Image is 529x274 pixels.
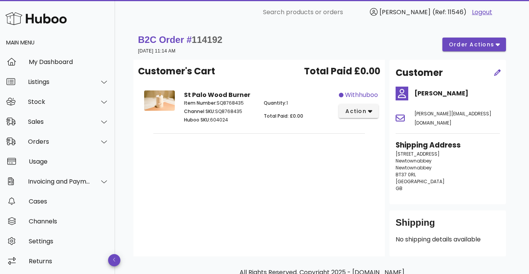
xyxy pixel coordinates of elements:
button: action [339,104,378,118]
div: Cases [29,198,109,205]
span: Channel SKU: [184,108,215,115]
div: Channels [29,218,109,225]
span: Customer's Cart [138,64,215,78]
span: Quantity: [264,100,286,106]
span: [PERSON_NAME] [379,8,430,16]
p: 604024 [184,116,255,123]
span: Newtownabbey [396,164,432,171]
div: My Dashboard [29,58,109,66]
img: Huboo Logo [5,10,67,27]
span: Total Paid: £0.00 [264,113,303,119]
div: Orders [28,138,90,145]
h3: Shipping Address [396,140,500,151]
div: Settings [29,238,109,245]
span: Item Number: [184,100,217,106]
span: withhuboo [345,90,378,100]
span: (Ref: 11546) [432,8,467,16]
div: Returns [29,258,109,265]
p: No shipping details available [396,235,500,244]
span: Huboo SKU: [184,116,210,123]
span: GB [396,185,402,192]
span: [STREET_ADDRESS] [396,151,440,157]
a: Logout [472,8,492,17]
img: Product Image [144,90,175,111]
div: Sales [28,118,90,125]
p: 1 [264,100,334,107]
div: Listings [28,78,90,85]
div: Shipping [396,217,500,235]
span: BT37 0RL [396,171,416,178]
span: [GEOGRAPHIC_DATA] [396,178,445,185]
div: Invoicing and Payments [28,178,90,185]
span: Total Paid £0.00 [304,64,380,78]
strong: B2C Order # [138,34,222,45]
small: [DATE] 11:14 AM [138,48,176,54]
p: SQ8768435 [184,100,255,107]
button: order actions [442,38,506,51]
h4: [PERSON_NAME] [414,89,500,98]
div: Stock [28,98,90,105]
strong: St Palo Wood Burner [184,90,250,99]
span: Newtownabbey [396,158,432,164]
span: [PERSON_NAME][EMAIL_ADDRESS][DOMAIN_NAME] [414,110,491,126]
span: order actions [449,41,495,49]
span: 114192 [192,34,222,45]
div: Usage [29,158,109,165]
span: action [345,107,366,115]
h2: Customer [396,66,443,80]
p: SQ8768435 [184,108,255,115]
